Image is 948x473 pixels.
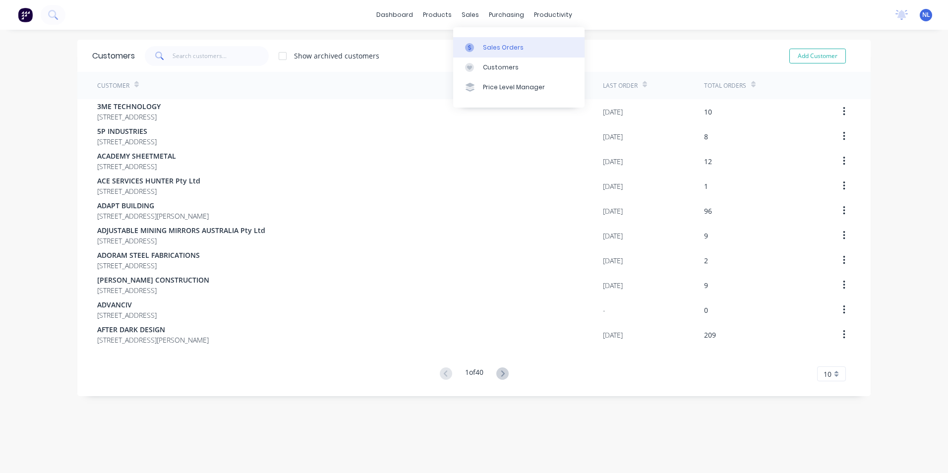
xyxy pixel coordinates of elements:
[529,7,577,22] div: productivity
[603,305,605,315] div: -
[922,10,930,19] span: NL
[704,330,716,340] div: 209
[97,250,200,260] span: ADORAM STEEL FABRICATIONS
[603,156,623,167] div: [DATE]
[603,131,623,142] div: [DATE]
[453,37,585,57] a: Sales Orders
[789,49,846,63] button: Add Customer
[92,50,135,62] div: Customers
[97,186,200,196] span: [STREET_ADDRESS]
[97,299,157,310] span: ADVANCIV
[97,324,209,335] span: AFTER DARK DESIGN
[97,81,129,90] div: Customer
[603,181,623,191] div: [DATE]
[97,236,265,246] span: [STREET_ADDRESS]
[603,255,623,266] div: [DATE]
[603,81,638,90] div: Last Order
[704,131,708,142] div: 8
[97,151,176,161] span: ACADEMY SHEETMETAL
[465,367,483,381] div: 1 of 40
[97,310,157,320] span: [STREET_ADDRESS]
[97,101,161,112] span: 3ME TECHNOLOGY
[418,7,457,22] div: products
[483,63,519,72] div: Customers
[97,126,157,136] span: 5P INDUSTRIES
[97,260,200,271] span: [STREET_ADDRESS]
[97,176,200,186] span: ACE SERVICES HUNTER Pty Ltd
[97,285,209,296] span: [STREET_ADDRESS]
[704,231,708,241] div: 9
[97,335,209,345] span: [STREET_ADDRESS][PERSON_NAME]
[97,200,209,211] span: ADAPT BUILDING
[704,280,708,291] div: 9
[704,107,712,117] div: 10
[97,112,161,122] span: [STREET_ADDRESS]
[173,46,269,66] input: Search customers...
[457,7,484,22] div: sales
[483,43,524,52] div: Sales Orders
[704,206,712,216] div: 96
[18,7,33,22] img: Factory
[704,181,708,191] div: 1
[97,225,265,236] span: ADJUSTABLE MINING MIRRORS AUSTRALIA Pty Ltd
[704,81,746,90] div: Total Orders
[603,330,623,340] div: [DATE]
[97,275,209,285] span: [PERSON_NAME] CONSTRUCTION
[603,206,623,216] div: [DATE]
[97,136,157,147] span: [STREET_ADDRESS]
[603,280,623,291] div: [DATE]
[453,58,585,77] a: Customers
[704,156,712,167] div: 12
[704,305,708,315] div: 0
[484,7,529,22] div: purchasing
[603,231,623,241] div: [DATE]
[97,211,209,221] span: [STREET_ADDRESS][PERSON_NAME]
[97,161,176,172] span: [STREET_ADDRESS]
[483,83,545,92] div: Price Level Manager
[824,369,831,379] span: 10
[603,107,623,117] div: [DATE]
[294,51,379,61] div: Show archived customers
[371,7,418,22] a: dashboard
[453,77,585,97] a: Price Level Manager
[704,255,708,266] div: 2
